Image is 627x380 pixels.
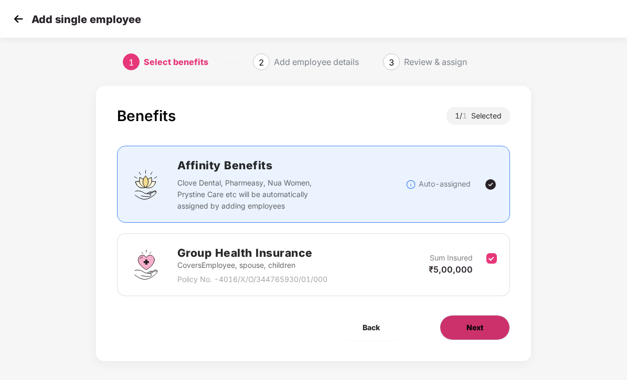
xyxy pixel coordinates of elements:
button: Back [336,315,406,340]
img: svg+xml;base64,PHN2ZyBpZD0iSW5mb18tXzMyeDMyIiBkYXRhLW5hbWU9IkluZm8gLSAzMngzMiIgeG1sbnM9Imh0dHA6Ly... [406,179,416,190]
p: Add single employee [31,13,141,26]
div: Review & assign [404,53,467,70]
span: ₹5,00,000 [429,264,473,275]
div: 1 / Selected [447,107,510,125]
span: 1 [129,57,134,68]
h2: Affinity Benefits [177,157,406,174]
p: Policy No. - 4016/X/O/344765930/01/000 [177,274,327,285]
img: svg+xml;base64,PHN2ZyBpZD0iVGljay0yNHgyNCIgeG1sbnM9Imh0dHA6Ly93d3cudzMub3JnLzIwMDAvc3ZnIiB3aWR0aD... [484,178,497,191]
span: 3 [389,57,394,68]
span: 1 [462,111,471,120]
p: Covers Employee, spouse, children [177,259,327,271]
img: svg+xml;base64,PHN2ZyBpZD0iQWZmaW5pdHlfQmVuZWZpdHMiIGRhdGEtbmFtZT0iQWZmaW5pdHkgQmVuZWZpdHMiIHhtbG... [130,169,162,200]
span: Next [466,322,483,333]
div: Benefits [117,107,176,125]
img: svg+xml;base64,PHN2ZyBpZD0iR3JvdXBfSGVhbHRoX0luc3VyYW5jZSIgZGF0YS1uYW1lPSJHcm91cCBIZWFsdGggSW5zdX... [130,249,162,280]
p: Auto-assigned [419,178,471,190]
span: 2 [259,57,264,68]
span: Back [363,322,380,333]
p: Clove Dental, Pharmeasy, Nua Women, Prystine Care etc will be automatically assigned by adding em... [177,177,315,212]
img: svg+xml;base64,PHN2ZyB4bWxucz0iaHR0cDovL3d3dy53My5vcmcvMjAwMC9zdmciIHdpZHRoPSIzMCIgaGVpZ2h0PSIzMC... [10,11,26,27]
div: Select benefits [144,53,208,70]
div: Add employee details [274,53,359,70]
h2: Group Health Insurance [177,244,327,262]
p: Sum Insured [430,252,473,264]
button: Next [440,315,510,340]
